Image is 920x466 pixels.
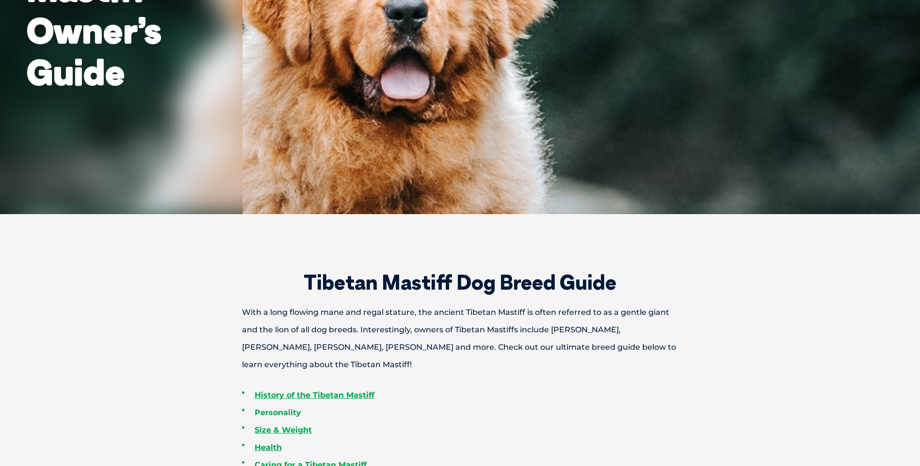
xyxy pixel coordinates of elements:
a: Health [255,443,282,452]
h2: Tibetan Mastiff Dog Breed Guide [208,272,712,293]
p: With a long flowing mane and regal stature, the ancient Tibetan Mastiff is often referred to as a... [208,304,712,373]
a: Size & Weight [255,425,312,435]
a: History of the Tibetan Mastiff [255,390,374,400]
a: Personality [255,408,301,417]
